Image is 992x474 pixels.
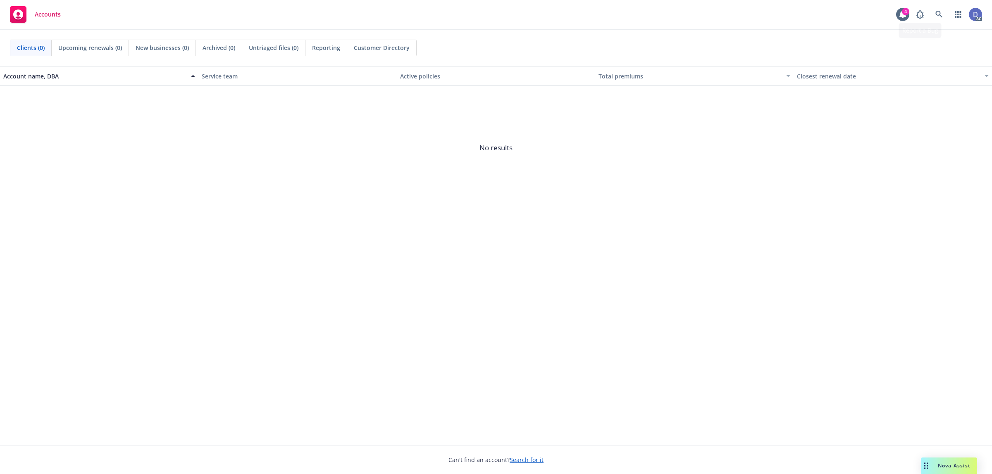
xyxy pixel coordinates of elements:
[969,8,982,21] img: photo
[921,457,931,474] div: Drag to move
[912,6,928,23] a: Report a Bug
[950,6,966,23] a: Switch app
[58,43,122,52] span: Upcoming renewals (0)
[595,66,794,86] button: Total premiums
[599,72,781,81] div: Total premiums
[3,72,186,81] div: Account name, DBA
[938,462,971,469] span: Nova Assist
[249,43,298,52] span: Untriaged files (0)
[202,72,393,81] div: Service team
[400,72,592,81] div: Active policies
[797,72,980,81] div: Closest renewal date
[203,43,235,52] span: Archived (0)
[902,8,909,15] div: 4
[7,3,64,26] a: Accounts
[931,6,947,23] a: Search
[510,456,544,464] a: Search for it
[198,66,397,86] button: Service team
[17,43,45,52] span: Clients (0)
[35,11,61,18] span: Accounts
[794,66,992,86] button: Closest renewal date
[354,43,410,52] span: Customer Directory
[136,43,189,52] span: New businesses (0)
[921,457,977,474] button: Nova Assist
[448,455,544,464] span: Can't find an account?
[312,43,340,52] span: Reporting
[397,66,595,86] button: Active policies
